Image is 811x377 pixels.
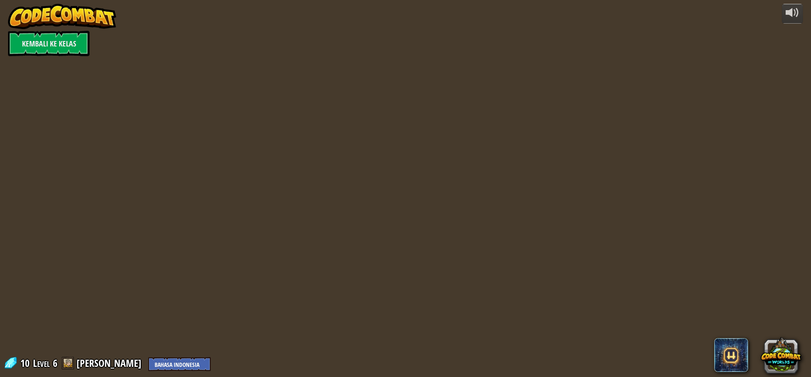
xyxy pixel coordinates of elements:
[8,4,116,29] img: CodeCombat - Learn how to code by playing a game
[33,356,50,370] span: Level
[20,356,32,370] span: 10
[8,31,90,56] a: Kembali ke Kelas
[76,356,144,370] a: [PERSON_NAME]
[782,4,803,24] button: Atur suara
[53,356,57,370] span: 6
